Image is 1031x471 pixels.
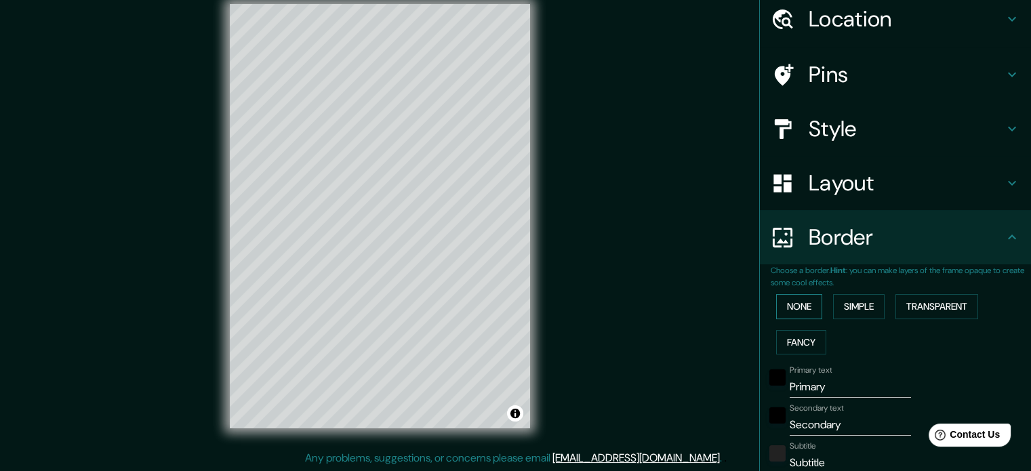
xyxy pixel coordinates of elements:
div: Layout [760,156,1031,210]
button: None [776,294,822,319]
h4: Style [809,115,1004,142]
h4: Pins [809,61,1004,88]
div: . [722,450,724,466]
div: Pins [760,47,1031,102]
h4: Layout [809,169,1004,197]
div: Border [760,210,1031,264]
iframe: Help widget launcher [910,418,1016,456]
button: color-222222 [769,445,786,462]
div: Style [760,102,1031,156]
p: Any problems, suggestions, or concerns please email . [305,450,722,466]
button: Simple [833,294,885,319]
a: [EMAIL_ADDRESS][DOMAIN_NAME] [552,451,720,465]
b: Hint [830,265,846,276]
label: Secondary text [790,403,844,414]
button: black [769,407,786,424]
h4: Border [809,224,1004,251]
button: Transparent [895,294,978,319]
label: Subtitle [790,441,816,452]
button: Toggle attribution [507,405,523,422]
h4: Location [809,5,1004,33]
label: Primary text [790,365,832,376]
div: . [724,450,727,466]
button: black [769,369,786,386]
p: Choose a border. : you can make layers of the frame opaque to create some cool effects. [771,264,1031,289]
button: Fancy [776,330,826,355]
